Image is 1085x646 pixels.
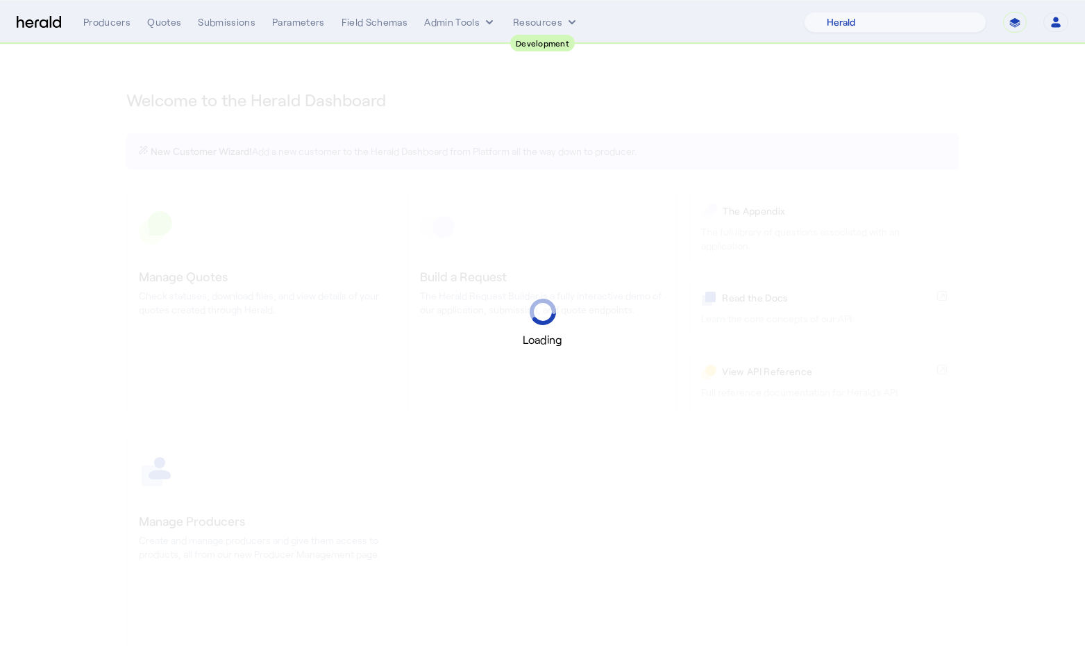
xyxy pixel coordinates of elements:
div: Submissions [198,15,255,29]
button: internal dropdown menu [424,15,496,29]
div: Development [510,35,575,51]
div: Parameters [272,15,325,29]
button: Resources dropdown menu [513,15,579,29]
div: Field Schemas [342,15,408,29]
div: Producers [83,15,131,29]
div: Quotes [147,15,181,29]
img: Herald Logo [17,16,61,29]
